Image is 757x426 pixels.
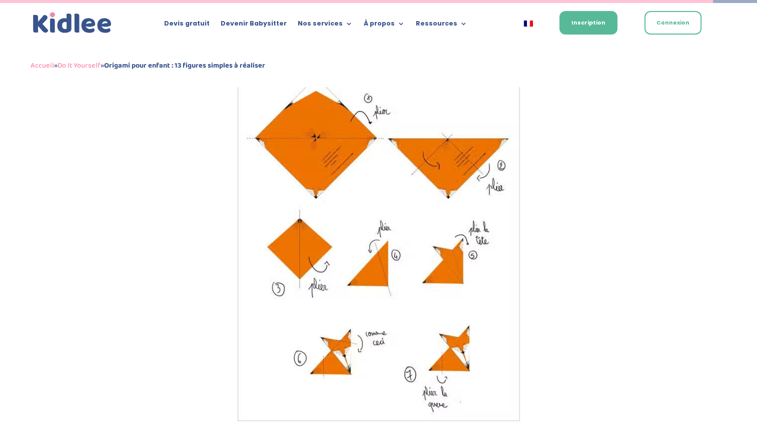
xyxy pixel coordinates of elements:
[221,20,287,31] a: Devenir Babysitter
[238,59,520,421] img: étapes de réalisation du Renard
[364,20,405,31] a: À propos
[31,60,54,72] a: Accueil
[298,20,353,31] a: Nos services
[58,60,101,72] a: Do It Yourself
[164,20,210,31] a: Devis gratuit
[559,11,617,35] a: Inscription
[524,21,533,27] img: Français
[31,10,114,36] a: Kidlee Logo
[31,10,114,36] img: logo_kidlee_bleu
[644,11,701,35] a: Connexion
[416,20,467,31] a: Ressources
[31,60,265,72] span: » »
[104,60,265,72] strong: Origami pour enfant : 13 figures simples à réaliser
